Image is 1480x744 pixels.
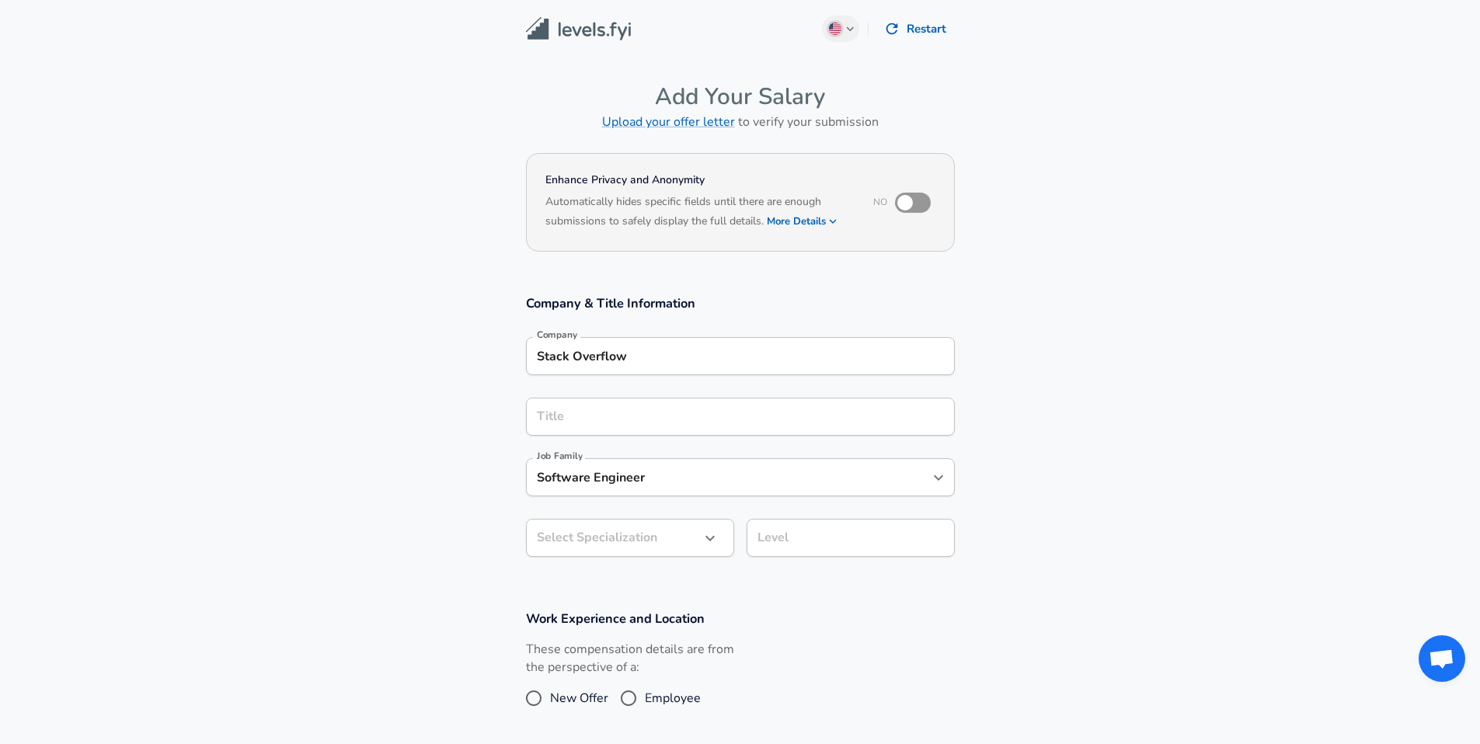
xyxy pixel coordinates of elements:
[526,641,734,676] label: These compensation details are from the perspective of a:
[545,193,852,232] h6: Automatically hides specific fields until there are enough submissions to safely display the full...
[645,689,701,707] span: Employee
[533,465,925,489] input: Software Engineer
[873,196,887,208] span: No
[550,689,608,707] span: New Offer
[533,405,948,429] input: Software Engineer
[533,344,948,368] input: Google
[878,12,955,45] button: Restart
[754,526,948,550] input: L3
[767,210,838,232] button: More Details
[526,111,955,133] h6: to verify your submission
[537,451,583,461] label: Job Family
[1419,635,1465,682] div: Open chat
[602,113,735,130] a: Upload your offer letter
[829,23,841,35] img: English (US)
[822,16,859,42] button: English (US)
[928,467,949,488] button: Open
[526,610,955,628] h3: Work Experience and Location
[526,294,955,312] h3: Company & Title Information
[545,172,852,188] h4: Enhance Privacy and Anonymity
[526,17,631,41] img: Levels.fyi
[526,82,955,111] h4: Add Your Salary
[537,330,577,339] label: Company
